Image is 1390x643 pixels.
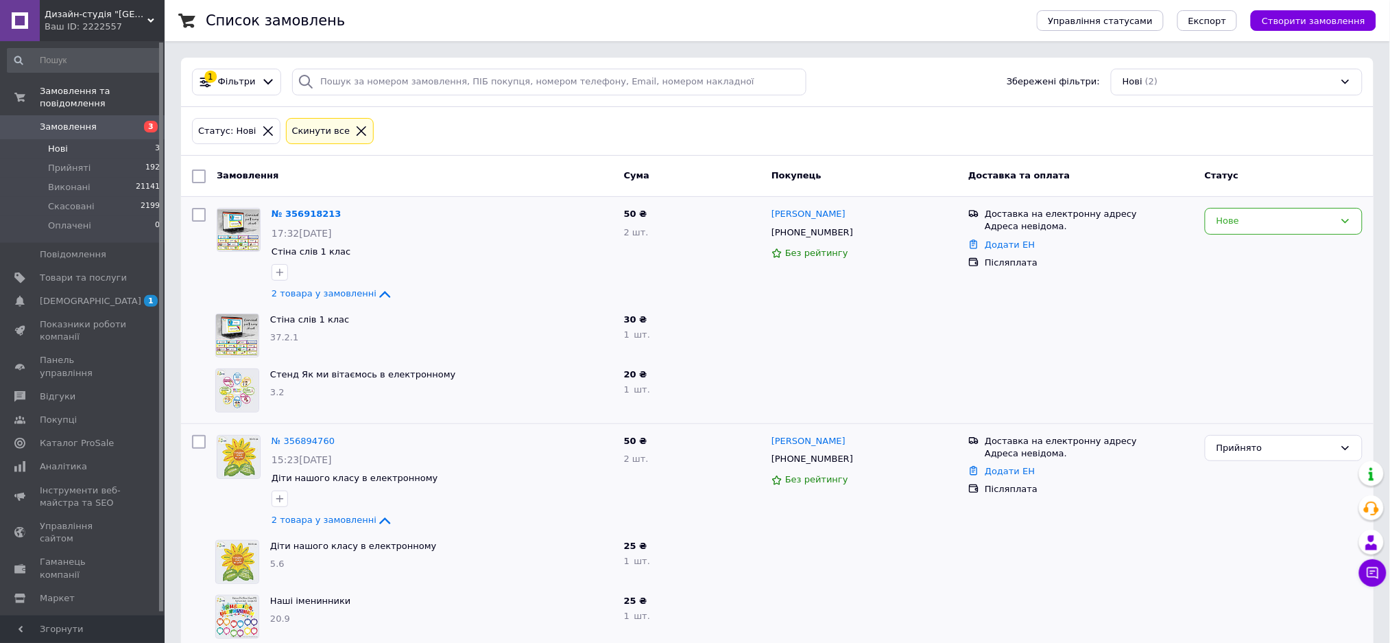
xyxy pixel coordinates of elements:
span: Покупець [771,170,822,180]
input: Пошук [7,48,161,73]
span: 30 ₴ [624,314,647,325]
span: 25 ₴ [624,541,647,551]
span: Покупці [40,414,77,426]
span: Прийняті [48,162,91,174]
img: Фото товару [216,596,259,638]
div: Адреса невідома. [985,220,1194,233]
button: Створити замовлення [1251,10,1376,31]
a: [PERSON_NAME] [771,435,846,448]
span: Управління статусами [1048,16,1153,26]
span: Без рейтингу [785,474,848,484]
div: [PHONE_NUMBER] [769,224,856,242]
a: Додати ЕН [985,239,1035,250]
a: 2 товара у замовленні [272,515,393,525]
span: Товари та послуги [40,272,127,284]
img: Фото товару [217,436,260,478]
span: 2 товара у замовленні [272,515,376,526]
a: [PERSON_NAME] [771,208,846,221]
span: (2) [1145,76,1158,86]
span: 50 ₴ [624,209,647,219]
span: 25 ₴ [624,596,647,606]
div: Адреса невідома. [985,447,1194,460]
button: Експорт [1177,10,1238,31]
span: Інструменти веб-майстра та SEO [40,484,127,509]
a: Стіна слів 1 клас [270,314,349,325]
a: Наші іменинники [270,596,351,606]
span: Скасовані [48,200,95,213]
span: 50 ₴ [624,436,647,446]
div: Післяплата [985,257,1194,269]
img: Фото товару [216,369,259,412]
span: Cума [624,170,649,180]
span: 17:32[DATE] [272,228,332,239]
a: Діти нашого класу в електронному [270,541,436,551]
div: Ваш ID: 2222557 [45,21,165,33]
span: Створити замовлення [1262,16,1365,26]
span: 3 [144,121,158,132]
span: 1 шт. [624,384,650,395]
a: Фото товару [217,208,261,252]
span: Експорт [1188,16,1227,26]
h1: Список замовлень [206,12,345,29]
img: Фото товару [216,314,259,356]
span: Замовлення [40,121,97,133]
div: Прийнято [1217,441,1334,456]
span: Статус [1205,170,1239,180]
span: 192 [145,162,160,174]
a: 2 товара у замовленні [272,288,393,299]
span: Панель управління [40,354,127,379]
span: Виконані [48,181,91,194]
span: Збережені фільтри: [1007,75,1100,89]
span: Аналітика [40,460,87,473]
a: Стіна слів 1 клас [272,246,350,257]
div: Нове [1217,214,1334,229]
span: 0 [155,220,160,232]
span: Маркет [40,592,75,605]
a: Фото товару [217,435,261,479]
span: Замовлення [217,170,278,180]
span: Дизайн-студія "Нью-Скул" [45,8,147,21]
div: [PHONE_NUMBER] [769,450,856,468]
div: Cкинути все [289,124,353,139]
span: Каталог ProSale [40,437,114,449]
img: Фото товару [216,541,259,583]
span: Без рейтингу [785,248,848,258]
img: Фото товару [217,209,260,251]
a: Стенд Як ми вітаємось в електронному [270,369,456,379]
a: Діти нашого класу в електронному [272,473,438,483]
span: 2199 [141,200,160,213]
span: 2 шт. [624,227,649,237]
span: 37.2.1 [270,332,298,342]
span: 21141 [136,181,160,194]
a: № 356918213 [272,209,341,219]
span: Замовлення та повідомлення [40,85,165,110]
span: 2 шт. [624,454,649,464]
span: 1 шт. [624,611,650,621]
span: Нові [1123,75,1142,89]
span: 15:23[DATE] [272,454,332,465]
span: Управління сайтом [40,520,127,545]
span: 3 [155,143,160,155]
span: 2 товара у замовленні [272,288,376,299]
span: Фільтри [218,75,256,89]
span: 20.9 [270,613,290,624]
span: Гаманець компанії [40,556,127,581]
button: Чат з покупцем [1359,559,1387,587]
a: Створити замовлення [1237,15,1376,25]
input: Пошук за номером замовлення, ПІБ покупця, номером телефону, Email, номером накладної [292,69,806,95]
div: Післяплата [985,483,1194,495]
span: Відгуки [40,390,75,403]
span: 3.2 [270,387,285,397]
span: 20 ₴ [624,369,647,379]
span: 1 [144,295,158,307]
div: 1 [204,71,217,83]
span: Показники роботи компанії [40,318,127,343]
button: Управління статусами [1037,10,1164,31]
a: № 356894760 [272,436,335,446]
span: [DEMOGRAPHIC_DATA] [40,295,141,307]
span: Повідомлення [40,248,106,261]
div: Статус: Нові [195,124,259,139]
span: 1 шт. [624,329,650,340]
